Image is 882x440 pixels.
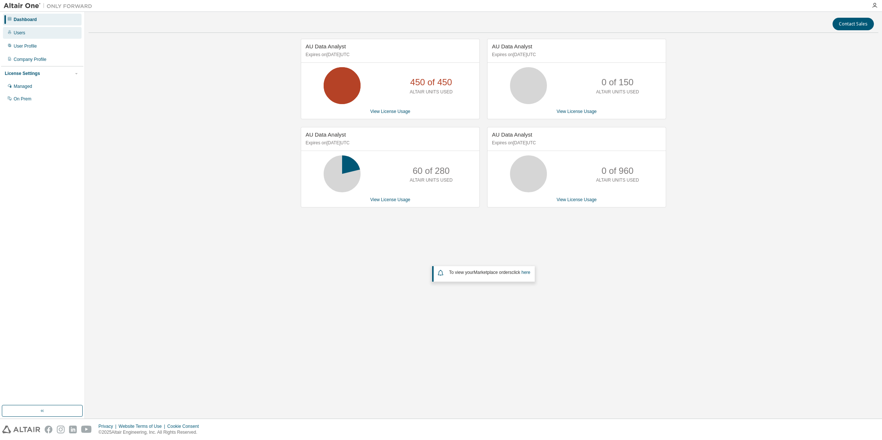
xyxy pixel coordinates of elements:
img: instagram.svg [57,426,65,433]
img: Altair One [4,2,96,10]
span: To view your click [449,270,530,275]
div: Dashboard [14,17,37,23]
a: View License Usage [557,197,597,202]
span: AU Data Analyst [306,43,346,49]
p: Expires on [DATE] UTC [492,140,659,146]
p: ALTAIR UNITS USED [410,177,452,183]
a: View License Usage [370,109,410,114]
div: Managed [14,83,32,89]
a: View License Usage [370,197,410,202]
div: License Settings [5,71,40,76]
p: ALTAIR UNITS USED [410,89,452,95]
img: altair_logo.svg [2,426,40,433]
p: 0 of 960 [602,165,634,177]
p: 0 of 150 [602,76,634,89]
div: On Prem [14,96,31,102]
img: facebook.svg [45,426,52,433]
p: © 2025 Altair Engineering, Inc. All Rights Reserved. [99,429,203,436]
p: ALTAIR UNITS USED [596,177,639,183]
a: View License Usage [557,109,597,114]
div: Users [14,30,25,36]
img: linkedin.svg [69,426,77,433]
div: Company Profile [14,56,46,62]
div: Cookie Consent [167,423,203,429]
em: Marketplace orders [474,270,512,275]
span: AU Data Analyst [306,131,346,138]
img: youtube.svg [81,426,92,433]
button: Contact Sales [833,18,874,30]
span: AU Data Analyst [492,43,532,49]
p: 60 of 280 [413,165,449,177]
p: ALTAIR UNITS USED [596,89,639,95]
div: Privacy [99,423,118,429]
a: here [521,270,530,275]
div: Website Terms of Use [118,423,167,429]
p: 450 of 450 [410,76,452,89]
p: Expires on [DATE] UTC [306,52,473,58]
p: Expires on [DATE] UTC [306,140,473,146]
p: Expires on [DATE] UTC [492,52,659,58]
span: AU Data Analyst [492,131,532,138]
div: User Profile [14,43,37,49]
